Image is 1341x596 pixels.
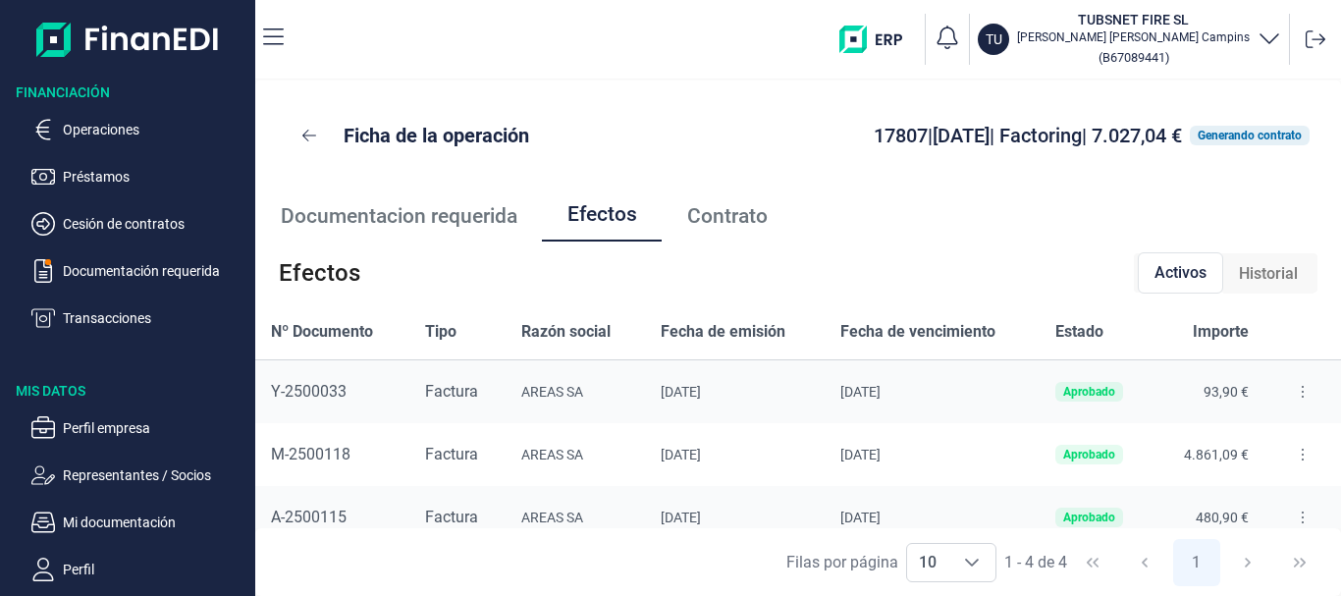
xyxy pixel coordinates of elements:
span: Efectos [279,257,360,289]
img: erp [839,26,917,53]
div: AREAS SA [521,384,629,400]
div: [DATE] [840,384,1024,400]
div: [DATE] [661,510,809,525]
div: [DATE] [661,447,809,462]
span: Efectos [567,204,637,225]
button: Operaciones [31,118,247,141]
span: A-2500115 [271,508,347,526]
p: Mi documentación [63,511,247,534]
span: Historial [1239,262,1298,286]
p: Perfil empresa [63,416,247,440]
h3: TUBSNET FIRE SL [1017,10,1250,29]
span: Estado [1055,320,1103,344]
img: Logo de aplicación [36,16,220,63]
a: Efectos [542,190,662,244]
p: Operaciones [63,118,247,141]
div: Aprobado [1063,512,1115,523]
span: Y-2500033 [271,382,347,401]
button: TUTUBSNET FIRE SL[PERSON_NAME] [PERSON_NAME] Campins(B67089441) [978,10,1281,69]
div: Aprobado [1063,386,1115,398]
div: Generando contrato [1198,130,1302,141]
span: Contrato [687,206,768,227]
span: Importe [1193,320,1249,344]
button: Perfil [31,558,247,581]
div: Filas por página [786,551,898,574]
span: Nº Documento [271,320,373,344]
span: 1 - 4 de 4 [1004,555,1067,570]
div: Choose [948,544,995,581]
p: Perfil [63,558,247,581]
span: Razón social [521,320,611,344]
button: Representantes / Socios [31,463,247,487]
p: Transacciones [63,306,247,330]
button: Préstamos [31,165,247,189]
a: Contrato [662,190,792,244]
p: Ficha de la operación [344,122,529,149]
button: Mi documentación [31,511,247,534]
div: [DATE] [661,384,809,400]
p: Préstamos [63,165,247,189]
div: [DATE] [840,510,1024,525]
p: Cesión de contratos [63,212,247,236]
p: Representantes / Socios [63,463,247,487]
button: Last Page [1276,539,1323,586]
div: Historial [1223,254,1314,294]
div: Aprobado [1063,449,1115,461]
span: Tipo [425,320,456,344]
span: Activos [1154,261,1207,285]
span: Documentacion requerida [281,206,517,227]
p: TU [986,29,1002,49]
div: 4.861,09 € [1169,447,1249,462]
button: Perfil empresa [31,416,247,440]
span: Factura [425,445,478,463]
button: Page 1 [1173,539,1220,586]
span: Fecha de vencimiento [840,320,995,344]
span: Factura [425,382,478,401]
div: AREAS SA [521,510,629,525]
button: Previous Page [1121,539,1168,586]
span: Factura [425,508,478,526]
button: Documentación requerida [31,259,247,283]
button: Cesión de contratos [31,212,247,236]
a: Documentacion requerida [255,190,542,244]
p: Documentación requerida [63,259,247,283]
div: AREAS SA [521,447,629,462]
span: 10 [907,544,948,581]
button: First Page [1069,539,1116,586]
button: Transacciones [31,306,247,330]
button: Next Page [1224,539,1271,586]
p: [PERSON_NAME] [PERSON_NAME] Campins [1017,29,1250,45]
span: M-2500118 [271,445,350,463]
span: Fecha de emisión [661,320,785,344]
div: Activos [1138,252,1223,294]
div: [DATE] [840,447,1024,462]
div: 480,90 € [1169,510,1249,525]
div: 93,90 € [1169,384,1249,400]
small: Copiar cif [1099,50,1169,65]
span: 17807 | [DATE] | Factoring | 7.027,04 € [874,124,1182,147]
